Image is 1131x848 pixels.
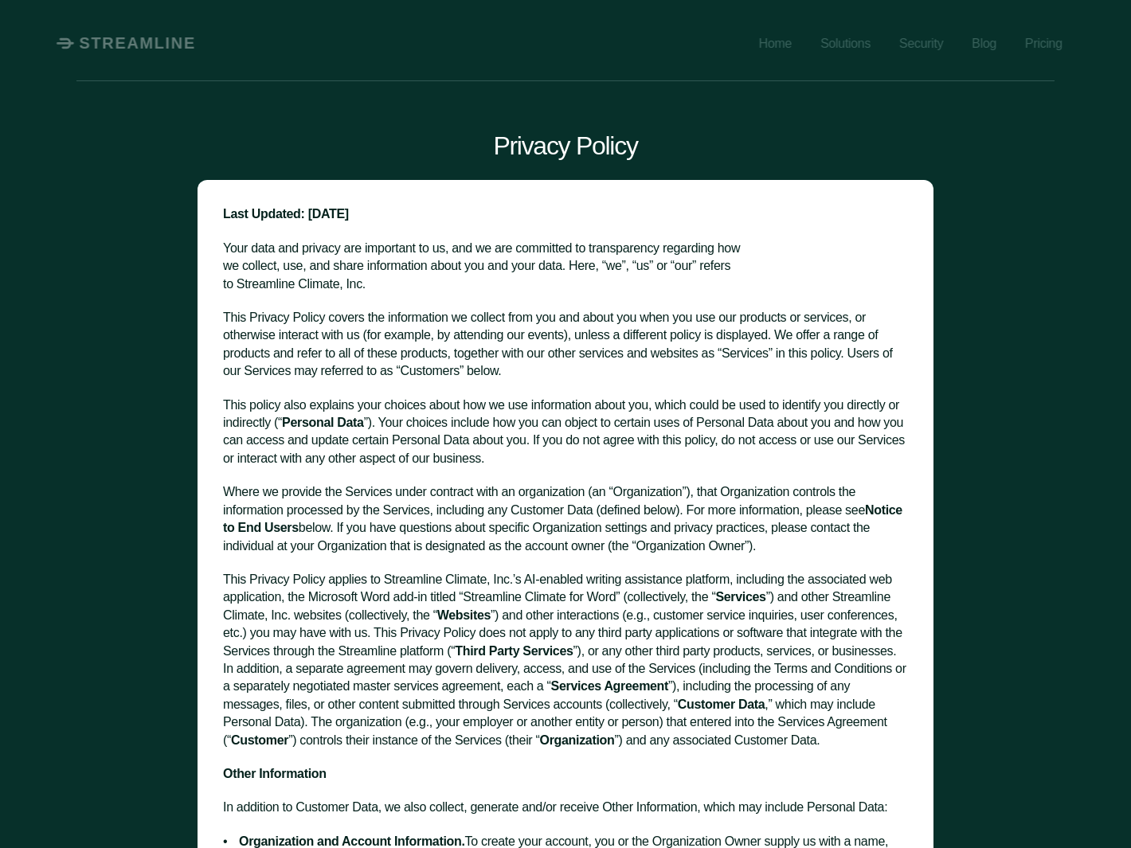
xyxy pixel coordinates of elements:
[880,29,953,57] a: Security
[715,590,765,604] strong: Services
[223,309,908,381] p: This Privacy Policy covers the information we collect from you and about you when you use our pro...
[223,799,908,816] p: In addition to Customer Data, we also collect, generate and/or receive Other Information, which m...
[239,834,465,848] strong: Organization and Account Information.
[893,35,940,50] p: Security
[551,679,669,693] strong: Services Agreement
[810,35,864,50] p: Solutions
[231,733,288,747] strong: Customer
[437,608,491,622] strong: Websites
[223,571,908,749] p: This Privacy Policy applies to Streamline Climate, Inc.’s AI-enabled writing assistance platform,...
[79,33,189,53] p: STREAMLINE
[1023,35,1063,50] p: Pricing
[223,397,908,468] p: This policy also explains your choices about how we use information about you, which could be use...
[223,767,327,780] strong: Other Information
[223,207,349,221] strong: Last Updated: [DATE]
[56,33,189,53] a: STREAMLINE
[493,131,637,161] h2: Privacy Policy
[540,733,615,747] strong: Organization
[969,35,995,50] p: Blog
[746,35,781,50] p: Home
[282,416,364,429] strong: Personal Data
[223,483,908,555] p: Where we provide the Services under contract with an organization (an “Organization”), that Organ...
[956,29,1008,57] a: Blog
[678,698,765,711] strong: Customer Data
[733,29,794,57] a: Home
[455,644,573,658] strong: Third Party Services
[223,240,908,293] p: Your data and privacy are important to us, and we are committed to transparency regarding how we ...
[1011,29,1075,57] a: Pricing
